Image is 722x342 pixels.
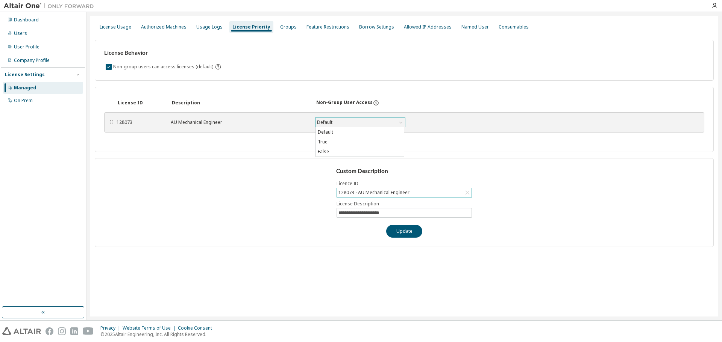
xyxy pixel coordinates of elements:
[83,327,94,335] img: youtube.svg
[336,167,473,175] h3: Custom Description
[14,85,36,91] div: Managed
[499,24,529,30] div: Consumables
[316,99,373,106] div: Non-Group User Access
[280,24,297,30] div: Groups
[100,331,217,337] p: © 2025 Altair Engineering, Inc. All Rights Reserved.
[113,62,215,71] label: Non-group users can access licenses (default)
[404,24,452,30] div: Allowed IP Addresses
[232,24,270,30] div: License Priority
[5,72,45,78] div: License Settings
[386,225,422,238] button: Update
[14,98,33,104] div: On Prem
[14,57,50,63] div: Company Profile
[100,24,131,30] div: License Usage
[337,188,411,197] div: 128073 - AU Mechanical Engineer
[316,127,404,137] li: Default
[178,325,217,331] div: Cookie Consent
[117,119,162,125] div: 128073
[337,181,472,187] label: Licence ID
[359,24,394,30] div: Borrow Settings
[58,327,66,335] img: instagram.svg
[141,24,187,30] div: Authorized Machines
[14,30,27,36] div: Users
[46,327,53,335] img: facebook.svg
[315,118,405,127] div: Default
[337,188,472,197] div: 128073 - AU Mechanical Engineer
[316,137,404,147] li: True
[316,147,404,157] li: False
[215,63,221,70] svg: By default any user not assigned to any group can access any license. Turn this setting off to di...
[100,325,123,331] div: Privacy
[123,325,178,331] div: Website Terms of Use
[14,44,39,50] div: User Profile
[196,24,223,30] div: Usage Logs
[172,100,307,106] div: Description
[4,2,98,10] img: Altair One
[104,49,220,57] h3: License Behavior
[337,201,472,207] label: License Description
[118,100,163,106] div: License ID
[461,24,489,30] div: Named User
[171,119,306,125] div: AU Mechanical Engineer
[316,118,334,127] div: Default
[14,17,39,23] div: Dashboard
[70,327,78,335] img: linkedin.svg
[109,119,114,125] div: ⠿
[2,327,41,335] img: altair_logo.svg
[306,24,349,30] div: Feature Restrictions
